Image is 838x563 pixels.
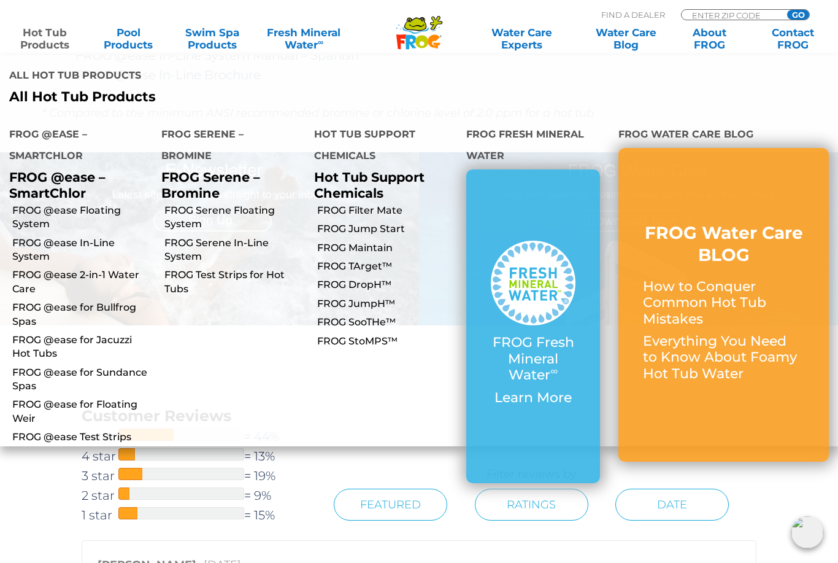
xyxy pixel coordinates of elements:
p: Learn More [491,390,575,406]
a: FROG Test Strips for Hot Tubs [164,268,304,296]
a: 2 star= 9% [82,486,307,505]
a: Swim SpaProducts [180,26,245,51]
sup: ∞ [550,365,558,377]
h4: FROG Water Care Blog [618,123,829,148]
a: Fresh MineralWater∞ [263,26,345,51]
a: FROG @ease Floating System [12,204,152,231]
p: FROG @ease – SmartChlor [9,169,143,200]
a: FROG SooTHe™ [317,316,457,329]
h4: FROG Serene – Bromine [161,123,295,169]
a: FROG @ease for Sundance Spas [12,366,152,394]
a: Hot TubProducts [12,26,77,51]
a: FROG TArget™ [317,260,457,273]
h3: FROG Water Care BLOG [643,222,804,266]
a: FROG @ease In-Line System [12,236,152,264]
a: Water CareBlog [593,26,658,51]
a: FROG Serene Floating System [164,204,304,231]
p: How to Conquer Common Hot Tub Mistakes [643,279,804,327]
h4: FROG @ease – SmartChlor [9,123,143,169]
a: 3 star= 19% [82,466,307,486]
span: 4 star [82,446,118,466]
a: FROG JumpH™ [317,297,457,311]
a: ContactFROG [761,26,826,51]
a: FROG Serene In-Line System [164,236,304,264]
a: FROG Maintain [317,241,457,255]
a: FROG @ease for Bullfrog Spas [12,301,152,328]
a: FROG @ease for Floating Weir [12,398,152,425]
a: FROG @ease for Jacuzzi Hot Tubs [12,333,152,361]
a: 4 star= 13% [82,446,307,466]
p: FROG Fresh Mineral Water [491,335,575,383]
a: FROG DropH™ [317,278,457,292]
img: openIcon [791,516,823,548]
a: Hot Tub Support Chemicals [314,169,425,200]
a: FROG Fresh Mineral Water∞ Learn More [491,241,575,412]
h4: Hot Tub Support Chemicals [314,123,448,169]
h4: All Hot Tub Products [9,64,410,89]
a: All Hot Tub Products [9,89,410,105]
a: FROG @ease Test Strips [12,430,152,444]
p: Everything You Need to Know About Foamy Hot Tub Water [643,333,804,382]
a: FROG Water Care BLOG How to Conquer Common Hot Tub Mistakes Everything You Need to Know About Foa... [643,222,804,388]
input: Zip Code Form [691,10,774,20]
a: Water CareExperts [469,26,574,51]
a: AboutFROG [677,26,742,51]
span: 1 star [82,505,118,525]
a: 1 star= 15% [82,505,307,525]
a: FROG StoMPS™ [317,335,457,348]
span: 2 star [82,486,118,505]
sup: ∞ [318,37,323,47]
a: Date [615,489,729,521]
a: FROG Filter Mate [317,204,457,217]
a: Featured [334,489,447,521]
input: GO [787,10,809,20]
a: FROG @ease 2-in-1 Water Care [12,268,152,296]
a: Ratings [475,489,588,521]
span: 3 star [82,466,118,486]
p: Find A Dealer [601,9,665,20]
a: FROG Jump Start [317,222,457,236]
p: Filter reviews by [307,465,756,483]
p: FROG Serene – Bromine [161,169,295,200]
a: PoolProducts [96,26,161,51]
h4: FROG Fresh Mineral Water [466,123,600,169]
